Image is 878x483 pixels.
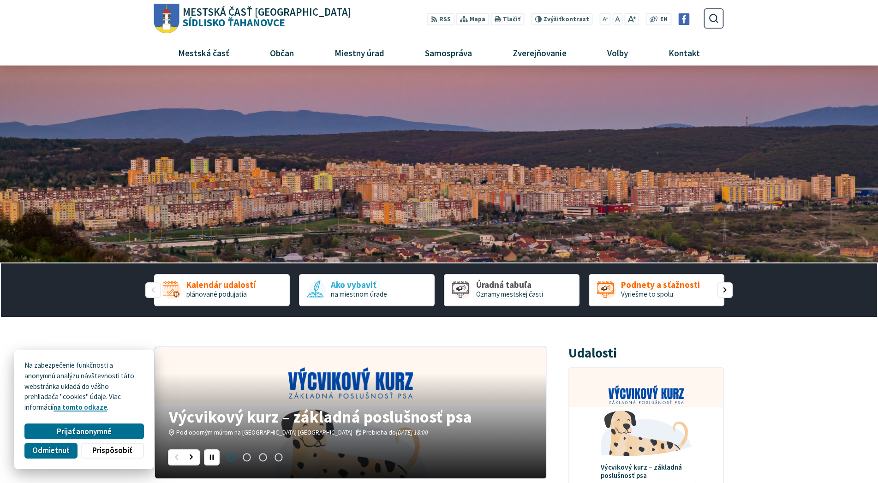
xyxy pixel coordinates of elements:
div: 3 / 5 [444,274,579,306]
span: Samospráva [421,40,475,65]
a: Logo Sídlisko Ťahanovce, prejsť na domovskú stránku. [154,4,351,34]
span: Vyriešme to spolu [621,290,673,298]
span: na miestnom úrade [331,290,387,298]
a: Podnety a sťažnosti Vyriešme to spolu [589,274,724,306]
span: Prejsť na slajd 2 [239,449,255,465]
div: 1 / 5 [154,274,290,306]
span: Mestská časť [174,40,233,65]
a: Kalendár udalostí plánované podujatia [154,274,290,306]
h1: Sídlisko Ťahanovce [179,7,352,28]
span: plánované podujatia [186,290,247,298]
a: Občan [253,40,311,65]
span: RSS [439,15,451,24]
div: 4 / 5 [589,274,724,306]
span: Pod oporným múrom na [GEOGRAPHIC_DATA] [GEOGRAPHIC_DATA] [176,429,352,436]
a: Výcvikový kurz – základná poslušnosť psa Pod oporným múrom na [GEOGRAPHIC_DATA] [GEOGRAPHIC_DATA]... [155,347,546,478]
button: Tlačiť [491,13,524,25]
a: Miestny úrad [317,40,401,65]
a: Ako vybaviť na miestnom úrade [299,274,435,306]
button: Nastaviť pôvodnú veľkosť písma [612,13,622,25]
button: Zvýšiťkontrast [531,13,592,25]
p: Na zabezpečenie funkčnosti a anonymnú analýzu návštevnosti táto webstránka ukladá do vášho prehli... [24,360,143,413]
a: Kontakt [652,40,717,65]
a: Samospráva [408,40,489,65]
button: Odmietnuť [24,443,77,459]
span: Ako vybaviť [331,280,387,290]
span: Prebieha do [363,429,428,436]
img: Prejsť na domovskú stránku [154,4,179,34]
a: Úradná tabuľa Oznamy mestskej časti [444,274,579,306]
span: Prijať anonymné [57,427,112,436]
button: Prispôsobiť [81,443,143,459]
span: Zvýšiť [544,15,561,23]
div: Nasledujúci slajd [717,282,733,298]
em: [DATE] 18:00 [396,429,428,436]
span: Voľby [604,40,632,65]
h4: Výcvikový kurz – základná poslušnosť psa [601,463,716,480]
div: 1 / 4 [155,347,546,478]
button: Zväčšiť veľkosť písma [624,13,639,25]
span: Oznamy mestskej časti [476,290,543,298]
a: Voľby [591,40,645,65]
div: Nasledujúci slajd [184,449,200,465]
span: Odmietnuť [32,446,69,455]
span: Kalendár udalostí [186,280,256,290]
span: Mapa [470,15,485,24]
div: Predošlý slajd [168,449,184,465]
a: EN [658,15,670,24]
span: Zverejňovanie [509,40,570,65]
img: Prejsť na Facebook stránku [678,13,690,25]
span: Občan [266,40,297,65]
span: Kontakt [665,40,704,65]
span: EN [660,15,668,24]
button: Prijať anonymné [24,423,143,439]
span: Úradná tabuľa [476,280,543,290]
a: na tomto odkaze [54,403,107,411]
h3: Udalosti [568,346,617,360]
h4: Výcvikový kurz – základná poslušnosť psa [169,408,532,425]
a: RSS [427,13,454,25]
div: Predošlý slajd [145,282,161,298]
span: Podnety a sťažnosti [621,280,700,290]
span: Tlačiť [503,16,520,23]
span: kontrast [544,16,589,23]
span: Prispôsobiť [92,446,132,455]
a: Mestská časť [161,40,246,65]
span: Mestská časť [GEOGRAPHIC_DATA] [183,7,351,18]
span: Miestny úrad [331,40,388,65]
span: Prejsť na slajd 4 [271,449,287,465]
span: Prejsť na slajd 1 [223,449,239,465]
a: Mapa [456,13,489,25]
span: Prejsť na slajd 3 [255,449,270,465]
a: Zverejňovanie [496,40,584,65]
button: Zmenšiť veľkosť písma [600,13,611,25]
div: Pozastaviť pohyb slajdera [204,449,220,465]
div: 2 / 5 [299,274,435,306]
